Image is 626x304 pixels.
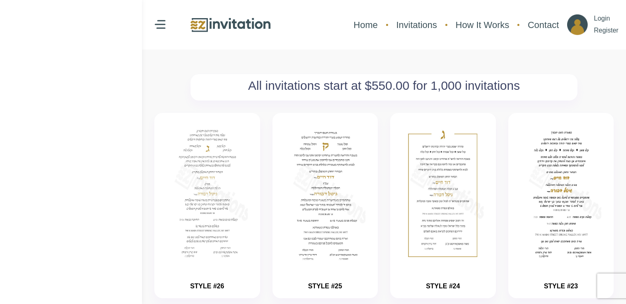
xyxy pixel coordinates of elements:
button: invitation STYLE #23 [508,113,614,298]
button: invitation STYLE #26 [154,113,260,298]
img: invitation [285,125,366,262]
a: How It Works [451,14,513,36]
button: invitation STYLE #24 [390,113,496,298]
a: Contact [524,14,563,36]
a: STYLE #23 [544,283,578,290]
img: invitation [403,125,484,262]
a: STYLE #26 [190,283,224,290]
button: invitation STYLE #25 [272,113,378,298]
img: invitation [167,125,248,262]
a: STYLE #24 [426,283,460,290]
a: Invitations [392,14,441,36]
img: ico_account.png [567,14,588,35]
a: Home [349,14,382,36]
img: logo.png [189,16,272,34]
p: Login Register [594,13,619,37]
img: invitation [521,125,602,262]
h2: All invitations start at $550.00 for 1,000 invitations [195,78,574,93]
a: STYLE #25 [308,283,342,290]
